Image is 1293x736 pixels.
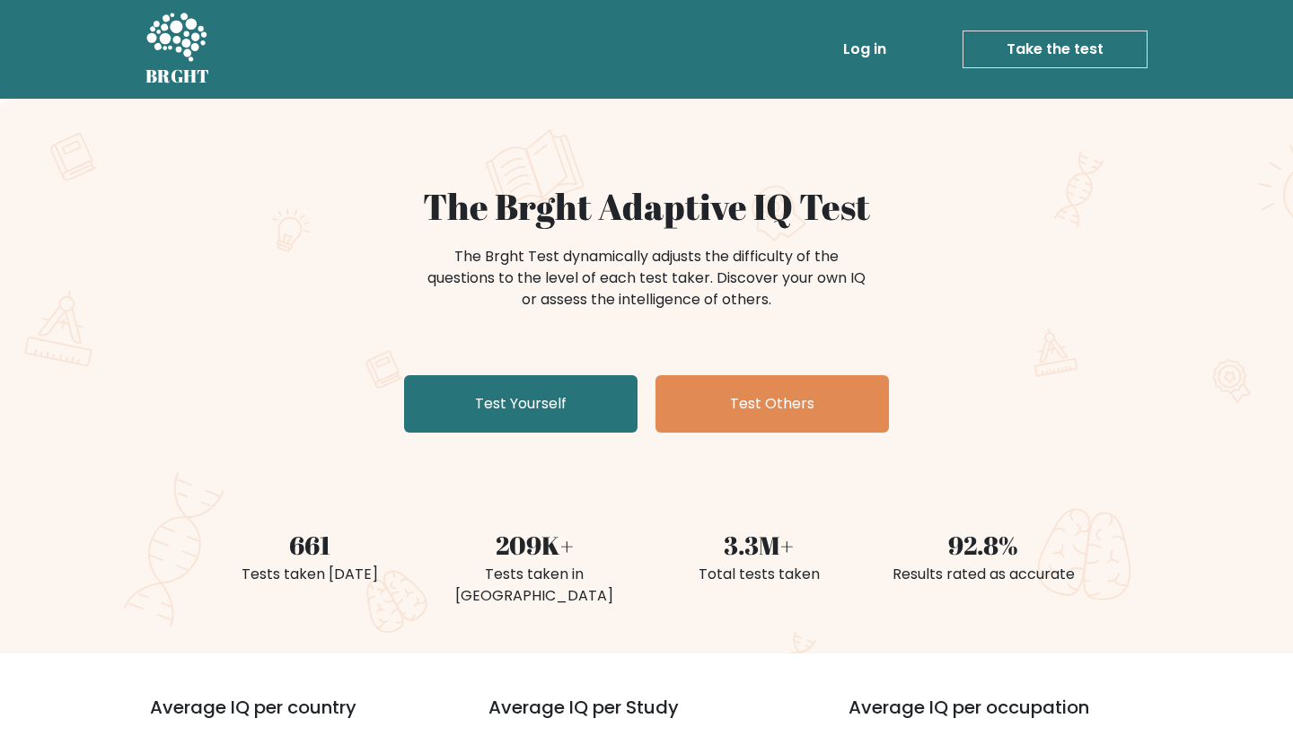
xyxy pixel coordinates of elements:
a: Test Yourself [404,375,638,433]
a: Test Others [655,375,889,433]
h1: The Brght Adaptive IQ Test [208,185,1085,228]
div: 3.3M+ [657,526,860,564]
div: 661 [208,526,411,564]
div: Tests taken in [GEOGRAPHIC_DATA] [433,564,636,607]
a: BRGHT [145,7,210,92]
a: Log in [836,31,893,67]
div: 92.8% [882,526,1085,564]
a: Take the test [963,31,1148,68]
div: The Brght Test dynamically adjusts the difficulty of the questions to the level of each test take... [422,246,871,311]
div: Total tests taken [657,564,860,585]
h5: BRGHT [145,66,210,87]
div: 209K+ [433,526,636,564]
div: Results rated as accurate [882,564,1085,585]
div: Tests taken [DATE] [208,564,411,585]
